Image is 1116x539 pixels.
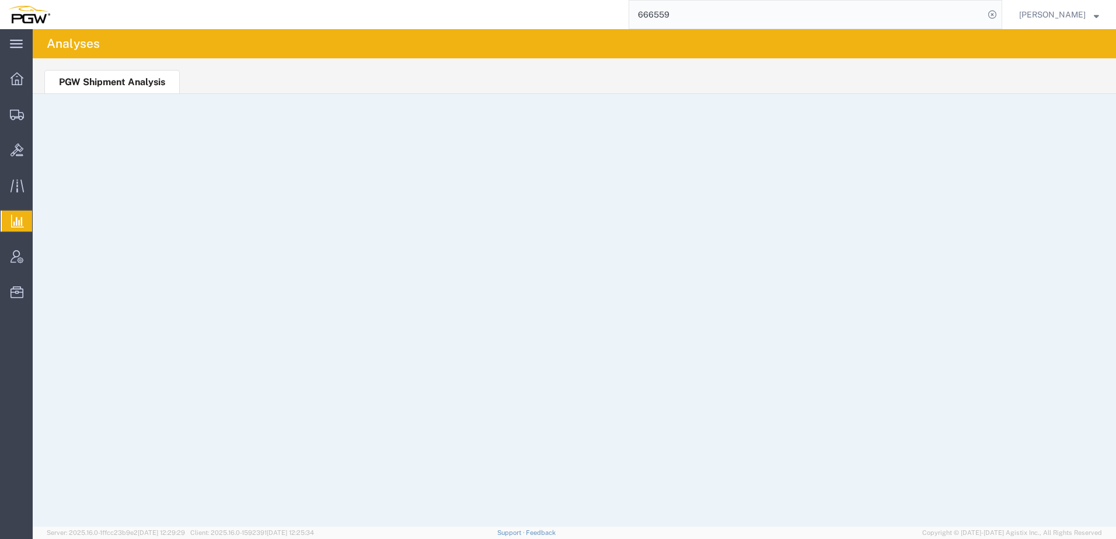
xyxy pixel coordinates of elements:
[8,6,50,23] img: logo
[47,29,100,58] h4: Analyses
[1019,8,1086,21] span: Amber Hickey
[497,529,526,536] a: Support
[267,529,314,536] span: [DATE] 12:25:34
[138,529,185,536] span: [DATE] 12:29:29
[922,528,1102,538] span: Copyright © [DATE]-[DATE] Agistix Inc., All Rights Reserved
[190,529,314,536] span: Client: 2025.16.0-1592391
[47,529,185,536] span: Server: 2025.16.0-1ffcc23b9e2
[1019,8,1100,22] button: [PERSON_NAME]
[526,529,556,536] a: Feedback
[44,70,180,93] li: PGW Shipment Analysis
[629,1,984,29] input: Search for shipment number, reference number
